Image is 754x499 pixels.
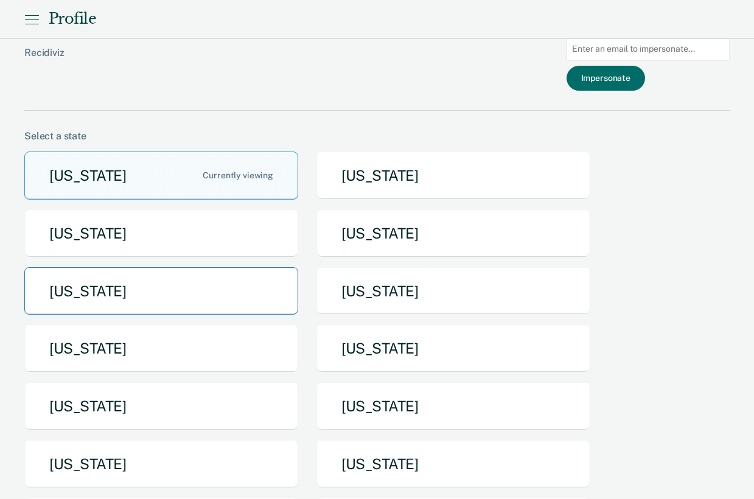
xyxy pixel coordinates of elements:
[24,267,298,315] button: [US_STATE]
[567,66,645,91] button: Impersonate
[24,130,730,142] div: Select a state
[316,440,590,488] button: [US_STATE]
[24,440,298,488] button: [US_STATE]
[24,152,298,200] button: [US_STATE]
[24,382,298,430] button: [US_STATE]
[24,324,298,372] button: [US_STATE]
[316,267,590,315] button: [US_STATE]
[567,37,730,61] input: Enter an email to impersonate...
[316,382,590,430] button: [US_STATE]
[24,47,445,78] div: Recidiviz
[316,324,590,372] button: [US_STATE]
[316,152,590,200] button: [US_STATE]
[316,209,590,257] button: [US_STATE]
[49,10,96,28] div: Profile
[24,209,298,257] button: [US_STATE]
